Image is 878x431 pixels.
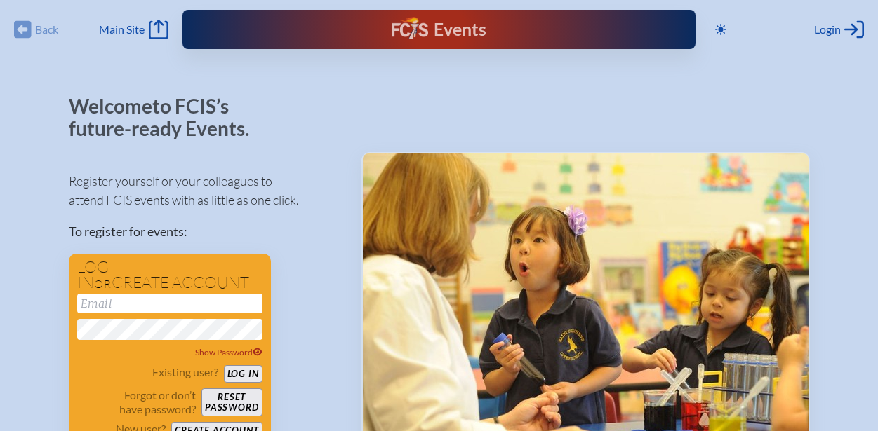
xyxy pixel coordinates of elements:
[69,222,339,241] p: To register for events:
[224,365,262,383] button: Log in
[333,17,545,42] div: FCIS Events — Future ready
[77,259,262,291] h1: Log in create account
[69,95,265,139] p: Welcome to FCIS’s future-ready Events.
[94,277,112,291] span: or
[69,172,339,210] p: Register yourself or your colleagues to attend FCIS events with as little as one click.
[99,22,145,36] span: Main Site
[152,365,218,379] p: Existing user?
[814,22,841,36] span: Login
[99,20,168,39] a: Main Site
[201,388,262,416] button: Resetpassword
[77,388,197,416] p: Forgot or don’t have password?
[77,294,262,313] input: Email
[195,347,262,357] span: Show Password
